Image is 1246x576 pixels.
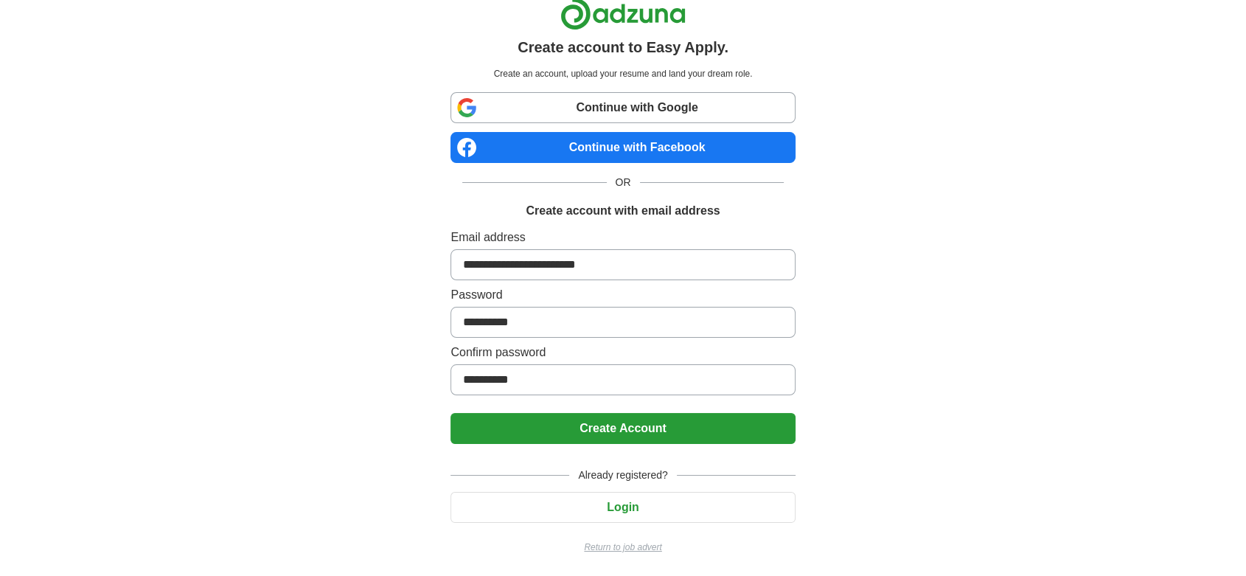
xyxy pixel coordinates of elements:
[450,92,795,123] a: Continue with Google
[450,344,795,361] label: Confirm password
[450,132,795,163] a: Continue with Facebook
[450,286,795,304] label: Password
[450,229,795,246] label: Email address
[450,541,795,554] a: Return to job advert
[453,67,792,80] p: Create an account, upload your resume and land your dream role.
[569,468,676,483] span: Already registered?
[450,501,795,513] a: Login
[518,36,728,58] h1: Create account to Easy Apply.
[450,492,795,523] button: Login
[607,175,640,190] span: OR
[450,413,795,444] button: Create Account
[526,202,720,220] h1: Create account with email address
